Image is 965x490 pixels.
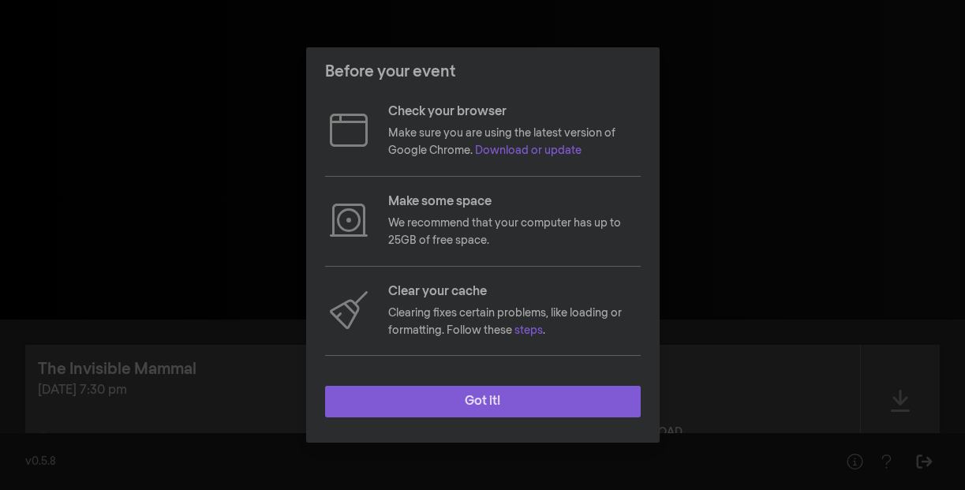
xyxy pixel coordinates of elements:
[388,372,641,391] p: Watch the demo
[325,386,641,417] button: Got it!
[306,47,660,96] header: Before your event
[388,193,641,211] p: Make some space
[388,125,641,160] p: Make sure you are using the latest version of Google Chrome.
[475,145,582,156] a: Download or update
[514,325,543,336] a: steps
[388,305,641,340] p: Clearing fixes certain problems, like loading or formatting. Follow these .
[388,282,641,301] p: Clear your cache
[388,215,641,250] p: We recommend that your computer has up to 25GB of free space.
[388,103,641,122] p: Check your browser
